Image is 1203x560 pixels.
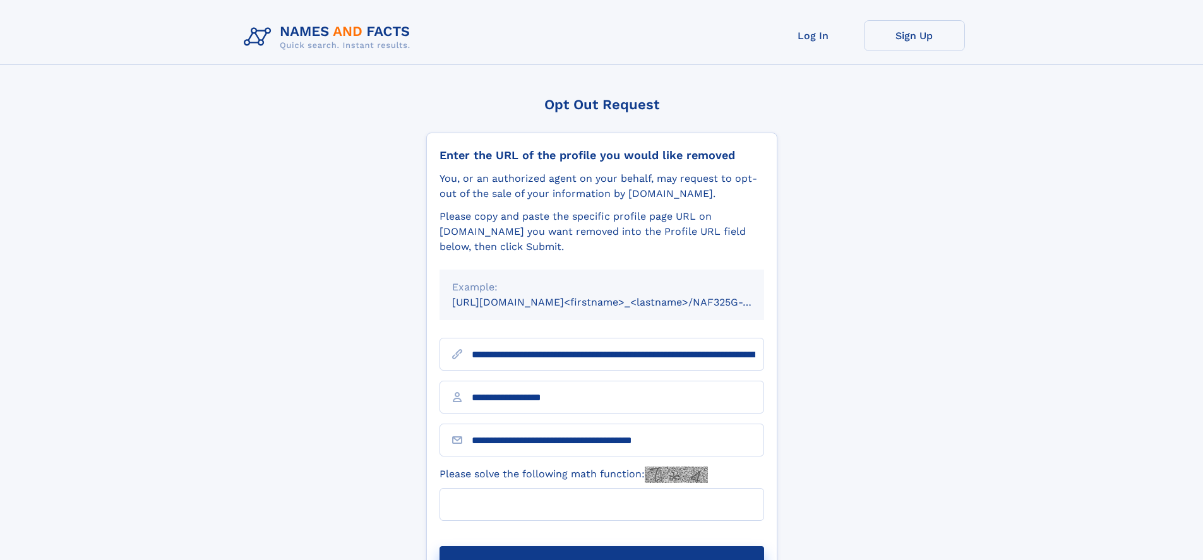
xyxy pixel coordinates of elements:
[239,20,421,54] img: Logo Names and Facts
[864,20,965,51] a: Sign Up
[426,97,777,112] div: Opt Out Request
[440,467,708,483] label: Please solve the following math function:
[452,280,751,295] div: Example:
[452,296,788,308] small: [URL][DOMAIN_NAME]<firstname>_<lastname>/NAF325G-xxxxxxxx
[440,171,764,201] div: You, or an authorized agent on your behalf, may request to opt-out of the sale of your informatio...
[763,20,864,51] a: Log In
[440,148,764,162] div: Enter the URL of the profile you would like removed
[440,209,764,254] div: Please copy and paste the specific profile page URL on [DOMAIN_NAME] you want removed into the Pr...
